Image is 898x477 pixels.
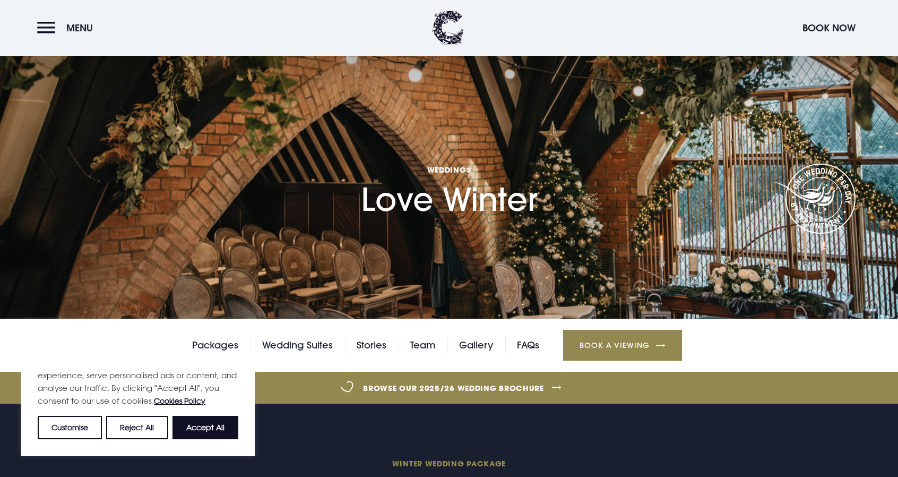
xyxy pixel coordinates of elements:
[196,458,702,469] span: Winter wedding package
[38,356,238,407] p: We use cookies to enhance your browsing experience, serve personalised ads or content, and analys...
[563,330,682,361] a: Book a Viewing
[361,165,538,175] span: Weddings
[357,337,386,353] a: Stories
[66,22,93,34] span: Menu
[797,16,861,39] button: Book Now
[37,16,98,39] button: Menu
[21,320,255,456] div: We value your privacy
[517,337,539,353] a: FAQs
[154,396,205,405] a: Cookies Policy
[262,337,333,353] a: Wedding Suites
[192,337,238,353] a: Packages
[459,337,493,353] a: Gallery
[432,11,464,45] img: Clandeboye Lodge
[38,416,102,439] button: Customise
[410,337,435,353] a: Team
[106,416,168,439] button: Reject All
[361,106,538,218] h1: Love Winter
[172,416,238,439] button: Accept All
